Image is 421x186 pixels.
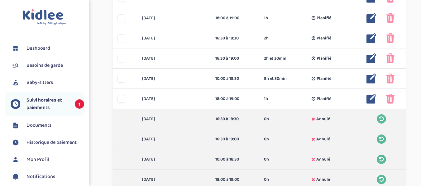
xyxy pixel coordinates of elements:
[11,44,20,53] img: dashboard.svg
[366,33,376,43] img: modifier_bleu.png
[317,15,331,21] span: Planifié
[215,15,255,21] div: 18:00 à 19:00
[11,138,84,147] a: Historique de paiement
[215,176,255,183] div: 18:00 à 19:00
[317,75,331,82] span: Planifié
[26,139,77,146] span: Historique de paiement
[26,62,63,69] span: Besoins de garde
[137,15,211,21] div: [DATE]
[386,33,395,43] img: poubelle_rose.png
[75,99,84,109] span: 1
[215,75,255,82] div: 10:00 à 18:30
[11,155,20,164] img: profil.svg
[11,121,84,130] a: Documents
[26,122,51,129] span: Documents
[26,156,49,163] span: Mon Profil
[11,155,84,164] a: Mon Profil
[316,116,330,122] span: Annulé
[11,78,84,87] a: Baby-sitters
[264,136,269,143] span: 0h
[137,156,211,163] div: [DATE]
[317,55,331,62] span: Planifié
[11,121,20,130] img: documents.svg
[386,74,395,84] img: poubelle_rose.png
[264,116,269,122] span: 0h
[215,96,255,102] div: 18:00 à 19:00
[137,96,211,102] div: [DATE]
[316,156,330,163] span: Annulé
[386,13,395,23] img: poubelle_rose.png
[366,74,376,84] img: modifier_bleu.png
[11,44,84,53] a: Dashboard
[215,55,255,62] div: 16:30 à 19:00
[264,35,269,42] span: 2h
[11,61,84,70] a: Besoins de garde
[137,116,211,122] div: [DATE]
[386,53,395,63] img: poubelle_rose.png
[264,75,287,82] span: 8h et 30min
[137,136,211,143] div: [DATE]
[11,99,20,109] img: suivihoraire.svg
[317,35,331,42] span: Planifié
[137,35,211,42] div: [DATE]
[386,94,395,104] img: poubelle_rose.png
[317,96,331,102] span: Planifié
[366,13,376,23] img: modifier_bleu.png
[264,96,268,102] span: 1h
[215,116,255,122] div: 16:30 à 18:30
[22,9,66,25] img: logo.svg
[316,176,330,183] span: Annulé
[11,172,20,181] img: notification.svg
[11,97,84,111] a: Suivi horaires et paiements 1
[11,61,20,70] img: besoin.svg
[215,136,255,143] div: 16:30 à 19:00
[26,97,69,111] span: Suivi horaires et paiements
[264,15,268,21] span: 1h
[26,173,55,180] span: Notifications
[26,79,53,86] span: Baby-sitters
[26,45,50,52] span: Dashboard
[11,172,84,181] a: Notifications
[11,138,20,147] img: suivihoraire.svg
[215,35,255,42] div: 16:30 à 18:30
[137,75,211,82] div: [DATE]
[11,78,20,87] img: babysitters.svg
[366,53,376,63] img: modifier_bleu.png
[137,176,211,183] div: [DATE]
[137,55,211,62] div: [DATE]
[215,156,255,163] div: 10:00 à 18:30
[264,55,286,62] span: 2h et 30min
[264,176,269,183] span: 0h
[316,136,330,143] span: Annulé
[366,94,376,104] img: modifier_bleu.png
[264,156,269,163] span: 0h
